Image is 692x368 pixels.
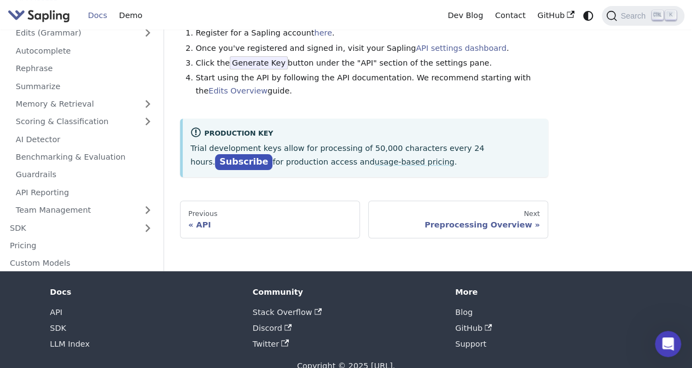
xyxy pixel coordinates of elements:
[50,340,90,348] a: LLM Index
[253,324,292,332] a: Discord
[10,43,159,59] a: Autocomplete
[655,331,681,357] iframe: Intercom live chat
[10,167,159,183] a: Guardrails
[4,220,137,236] a: SDK
[455,324,492,332] a: GitHub
[253,308,322,317] a: Stack Overflow
[10,131,159,147] a: AI Detector
[4,238,159,254] a: Pricing
[215,154,272,170] a: Subscribe
[665,10,676,20] kbd: K
[10,25,159,41] a: Edits (Grammar)
[188,220,352,230] div: API
[50,287,237,297] div: Docs
[137,220,159,236] button: Expand sidebar category 'SDK'
[10,96,159,112] a: Memory & Retrieval
[50,324,66,332] a: SDK
[10,114,159,130] a: Scoring & Classification
[489,7,532,24] a: Contact
[416,44,506,52] a: API settings dashboard
[253,287,440,297] div: Community
[196,57,549,70] li: Click the button under the "API" section of the settings pane.
[531,7,580,24] a: GitHub
[188,209,352,218] div: Previous
[10,61,159,77] a: Rephrase
[8,8,70,24] img: Sapling.ai
[196,27,549,40] li: Register for a Sapling account .
[602,6,684,26] button: Search (Ctrl+K)
[376,209,540,218] div: Next
[196,42,549,55] li: Once you've registered and signed in, visit your Sapling .
[10,149,159,165] a: Benchmarking & Evaluation
[376,220,540,230] div: Preprocessing Overview
[180,201,548,238] nav: Docs pages
[455,340,486,348] a: Support
[314,28,332,37] a: here
[8,8,74,24] a: Sapling.ai
[375,157,455,166] a: usage-based pricing
[455,287,642,297] div: More
[82,7,113,24] a: Docs
[113,7,148,24] a: Demo
[253,340,289,348] a: Twitter
[10,78,159,94] a: Summarize
[230,56,288,69] span: Generate Key
[368,201,548,238] a: NextPreprocessing Overview
[4,255,159,271] a: Custom Models
[455,308,473,317] a: Blog
[180,201,360,238] a: PreviousAPI
[617,11,652,20] span: Search
[190,127,540,140] div: Production Key
[441,7,489,24] a: Dev Blog
[196,72,549,98] li: Start using the API by following the API documentation. We recommend starting with the guide.
[190,142,540,170] p: Trial development keys allow for processing of 50,000 characters every 24 hours. for production a...
[208,86,268,95] a: Edits Overview
[10,184,159,200] a: API Reporting
[580,8,596,24] button: Switch between dark and light mode (currently system mode)
[10,202,159,218] a: Team Management
[50,308,62,317] a: API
